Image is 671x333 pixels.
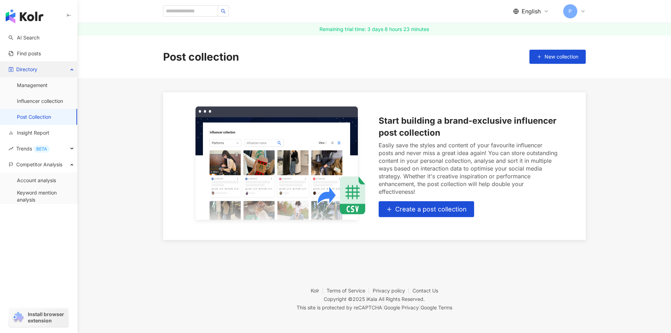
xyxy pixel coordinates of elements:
[395,205,467,213] span: Create a post collection
[11,312,25,323] img: chrome extension
[327,288,373,294] a: Terms of Service
[163,49,239,64] div: Post collection
[421,304,452,310] a: Google Terms
[17,82,48,89] a: Management
[412,288,438,294] a: Contact Us
[17,98,63,105] a: Influencer collection
[379,115,558,138] div: Start building a brand-exclusive influencer post collection
[8,146,13,151] span: rise
[311,288,327,294] a: Kolr
[221,9,226,14] span: search
[569,7,572,15] span: P
[379,201,474,217] button: Create a post collection
[384,304,419,310] a: Google Privacy
[366,296,377,302] a: iKala
[17,113,51,121] a: Post Collection
[382,304,384,310] span: |
[28,311,66,324] span: Install browser extension
[191,106,370,226] img: Start building a brand-exclusive influencer post collection
[6,9,43,23] img: logo
[8,50,41,57] a: Find posts
[529,50,586,64] button: New collection
[297,303,452,312] span: This site is protected by reCAPTCHA
[419,304,421,310] span: |
[379,141,558,196] div: Easily save the styles and content of your favourite influencer posts and never miss a great idea...
[16,156,62,172] span: Competitor Analysis
[16,61,37,77] span: Directory
[77,23,671,36] a: Remaining trial time: 3 days 8 hours 23 minutes
[17,189,72,203] a: Keyword mention analysis
[373,288,412,294] a: Privacy policy
[324,296,425,302] div: Copyright © 2025 All Rights Reserved.
[33,146,50,153] div: BETA
[522,7,541,15] span: English
[9,308,68,327] a: chrome extensionInstall browser extension
[16,141,50,156] span: Trends
[17,177,56,184] a: Account analysis
[8,34,39,41] a: searchAI Search
[8,129,49,136] a: Insight Report
[545,54,578,60] span: New collection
